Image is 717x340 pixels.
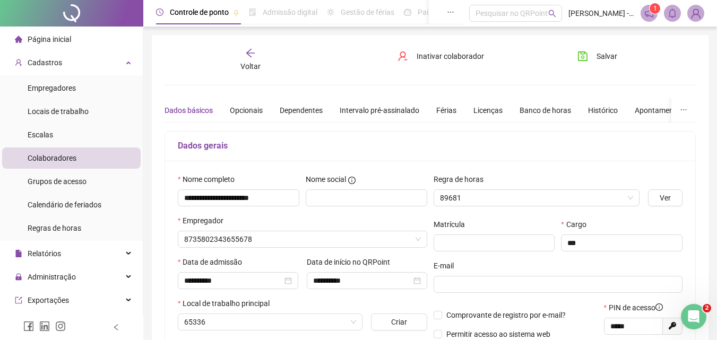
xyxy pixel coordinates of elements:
[561,219,593,230] label: Cargo
[668,8,677,18] span: bell
[15,297,22,304] span: export
[680,106,687,114] span: ellipsis
[249,8,256,16] span: file-done
[55,321,66,332] span: instagram
[648,189,683,206] button: Ver
[230,104,263,116] div: Opcionais
[577,51,588,62] span: save
[671,98,696,123] button: ellipsis
[170,8,229,16] span: Controle de ponto
[341,8,394,16] span: Gestão de férias
[609,302,663,313] span: PIN de acesso
[23,321,34,332] span: facebook
[703,304,711,312] span: 2
[434,173,490,185] label: Regra de horas
[28,296,69,304] span: Exportações
[635,104,684,116] div: Apontamentos
[688,5,704,21] img: 89947
[306,173,346,185] span: Nome social
[520,104,571,116] div: Banco de horas
[398,51,408,62] span: user-delete
[404,8,411,16] span: dashboard
[28,273,76,281] span: Administração
[178,140,683,152] h5: Dados gerais
[165,104,213,116] div: Dados básicos
[569,48,625,65] button: Salvar
[28,154,76,162] span: Colaboradores
[473,104,503,116] div: Licenças
[655,303,663,311] span: info-circle
[233,10,239,16] span: pushpin
[245,48,256,58] span: arrow-left
[28,249,61,258] span: Relatórios
[434,260,461,272] label: E-mail
[15,273,22,281] span: lock
[184,231,421,247] span: 8735802343655678
[440,190,634,206] span: 89681
[113,324,120,331] span: left
[436,104,456,116] div: Férias
[15,36,22,43] span: home
[597,50,617,62] span: Salvar
[28,130,53,139] span: Escalas
[650,3,660,14] sup: 1
[178,215,230,226] label: Empregador
[28,35,71,43] span: Página inicial
[28,224,81,232] span: Regras de horas
[348,177,356,184] span: info-circle
[446,330,550,338] span: Permitir acesso ao sistema web
[178,256,249,268] label: Data de admissão
[417,50,484,62] span: Inativar colaborador
[307,256,397,268] label: Data de início no QRPoint
[28,200,101,209] span: Calendário de feriados
[178,298,277,309] label: Local de trabalho principal
[418,8,459,16] span: Painel do DP
[184,314,356,330] span: 65336
[178,173,241,185] label: Nome completo
[371,313,427,330] button: Criar
[28,107,89,116] span: Locais de trabalho
[434,219,472,230] label: Matrícula
[548,10,556,18] span: search
[390,48,492,65] button: Inativar colaborador
[28,84,76,92] span: Empregadores
[263,8,317,16] span: Admissão digital
[644,8,654,18] span: notification
[568,7,634,19] span: [PERSON_NAME] - ESTELAR CLINIC
[588,104,618,116] div: Histórico
[15,250,22,257] span: file
[156,8,163,16] span: clock-circle
[340,104,419,116] div: Intervalo pré-assinalado
[660,192,671,204] span: Ver
[327,8,334,16] span: sun
[447,8,454,16] span: ellipsis
[446,311,566,319] span: Comprovante de registro por e-mail?
[280,104,323,116] div: Dependentes
[681,304,706,329] iframe: Intercom live chat
[28,58,62,67] span: Cadastros
[653,5,657,12] span: 1
[240,62,261,71] span: Voltar
[28,177,87,186] span: Grupos de acesso
[39,321,50,332] span: linkedin
[15,59,22,66] span: user-add
[391,316,407,328] span: Criar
